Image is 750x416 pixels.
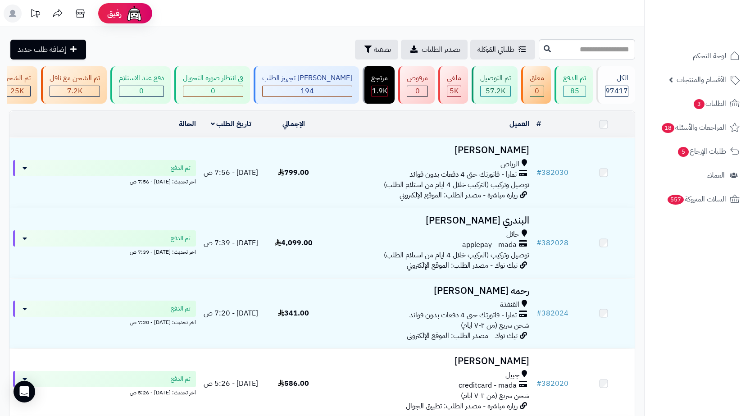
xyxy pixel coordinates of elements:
[536,238,541,248] span: #
[409,169,517,180] span: تمارا - فاتورتك حتى 4 دفعات بدون فوائد
[650,117,745,138] a: المراجعات والأسئلة18
[275,238,313,248] span: 4,099.00
[650,45,745,67] a: لوحة التحكم
[204,308,258,319] span: [DATE] - 7:20 ص
[372,86,387,96] div: 1855
[278,167,309,178] span: 799.00
[3,73,31,83] div: تم الشحن
[536,308,568,319] a: #382024
[396,66,436,104] a: مرفوض 0
[119,86,164,96] div: 0
[384,179,529,190] span: توصيل وتركيب (التركيب خلال 4 ايام من استلام الطلب)
[125,5,143,23] img: ai-face.png
[407,330,518,341] span: تيك توك - مصدر الطلب: الموقع الإلكتروني
[171,304,191,313] span: تم الدفع
[372,86,387,96] span: 1.9K
[300,86,314,96] span: 194
[677,73,726,86] span: الأقسام والمنتجات
[4,86,30,96] div: 25008
[486,86,505,96] span: 57.2K
[374,44,391,55] span: تصفية
[536,378,541,389] span: #
[278,308,309,319] span: 341.00
[211,86,215,96] span: 0
[13,176,196,186] div: اخر تحديث: [DATE] - 7:56 ص
[406,401,518,411] span: زيارة مباشرة - مصدر الطلب: تطبيق الجوال
[570,86,579,96] span: 85
[14,381,35,402] div: Open Intercom Messenger
[278,378,309,389] span: 586.00
[139,86,144,96] span: 0
[24,5,46,25] a: تحديثات المنصة
[263,86,352,96] div: 194
[183,73,243,83] div: في انتظار صورة التحويل
[39,66,109,104] a: تم الشحن مع ناقل 7.2K
[536,167,568,178] a: #382030
[171,234,191,243] span: تم الدفع
[536,167,541,178] span: #
[13,387,196,397] div: اخر تحديث: [DATE] - 5:26 ص
[505,370,519,380] span: جبيل
[662,123,675,133] span: 18
[678,147,689,157] span: 5
[109,66,173,104] a: دفع عند الاستلام 0
[361,66,396,104] a: مرتجع 1.9K
[506,229,519,240] span: حائل
[500,300,519,310] span: القنفذة
[67,86,82,96] span: 7.2K
[536,378,568,389] a: #382020
[564,86,586,96] div: 85
[536,119,541,129] a: #
[13,247,196,256] div: اخر تحديث: [DATE] - 7:39 ص
[415,86,420,96] span: 0
[183,86,243,96] div: 0
[179,119,196,129] a: الحالة
[436,66,470,104] a: ملغي 5K
[519,66,553,104] a: معلق 0
[407,73,428,83] div: مرفوض
[407,260,518,271] span: تيك توك - مصدر الطلب: الموقع الإلكتروني
[50,86,100,96] div: 7222
[693,97,726,110] span: الطلبات
[509,119,529,129] a: العميل
[667,195,684,205] span: 557
[650,141,745,162] a: طلبات الإرجاع5
[355,40,398,59] button: تصفية
[470,66,519,104] a: تم التوصيل 57.2K
[650,188,745,210] a: السلات المتروكة557
[677,145,726,158] span: طلبات الإرجاع
[563,73,586,83] div: تم الدفع
[605,86,628,96] span: 97417
[171,164,191,173] span: تم الدفع
[595,66,637,104] a: الكل97417
[694,99,705,110] span: 3
[536,238,568,248] a: #382028
[459,380,517,391] span: creditcard - mada
[693,50,726,62] span: لوحة التحكم
[461,390,529,401] span: شحن سريع (من ٢-٧ ايام)
[450,86,459,96] span: 5K
[173,66,252,104] a: في انتظار صورة التحويل 0
[400,190,518,201] span: زيارة مباشرة - مصدر الطلب: الموقع الإلكتروني
[477,44,514,55] span: طلباتي المُوكلة
[328,145,529,155] h3: [PERSON_NAME]
[481,86,510,96] div: 57211
[204,238,258,248] span: [DATE] - 7:39 ص
[650,165,745,186] a: العملاء
[262,73,352,83] div: [PERSON_NAME] تجهيز الطلب
[401,40,468,59] a: تصدير الطلبات
[371,73,388,83] div: مرتجع
[384,250,529,261] span: توصيل وتركيب (التركيب خلال 4 ايام من استلام الطلب)
[422,44,460,55] span: تصدير الطلبات
[553,66,595,104] a: تم الدفع 85
[328,215,529,226] h3: البندري [PERSON_NAME]
[530,73,544,83] div: معلق
[328,356,529,366] h3: [PERSON_NAME]
[500,159,519,169] span: الرياض
[470,40,535,59] a: طلباتي المُوكلة
[661,121,726,134] span: المراجعات والأسئلة
[13,317,196,326] div: اخر تحديث: [DATE] - 7:20 ص
[536,308,541,319] span: #
[447,73,461,83] div: ملغي
[461,320,529,331] span: شحن سريع (من ٢-٧ ايام)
